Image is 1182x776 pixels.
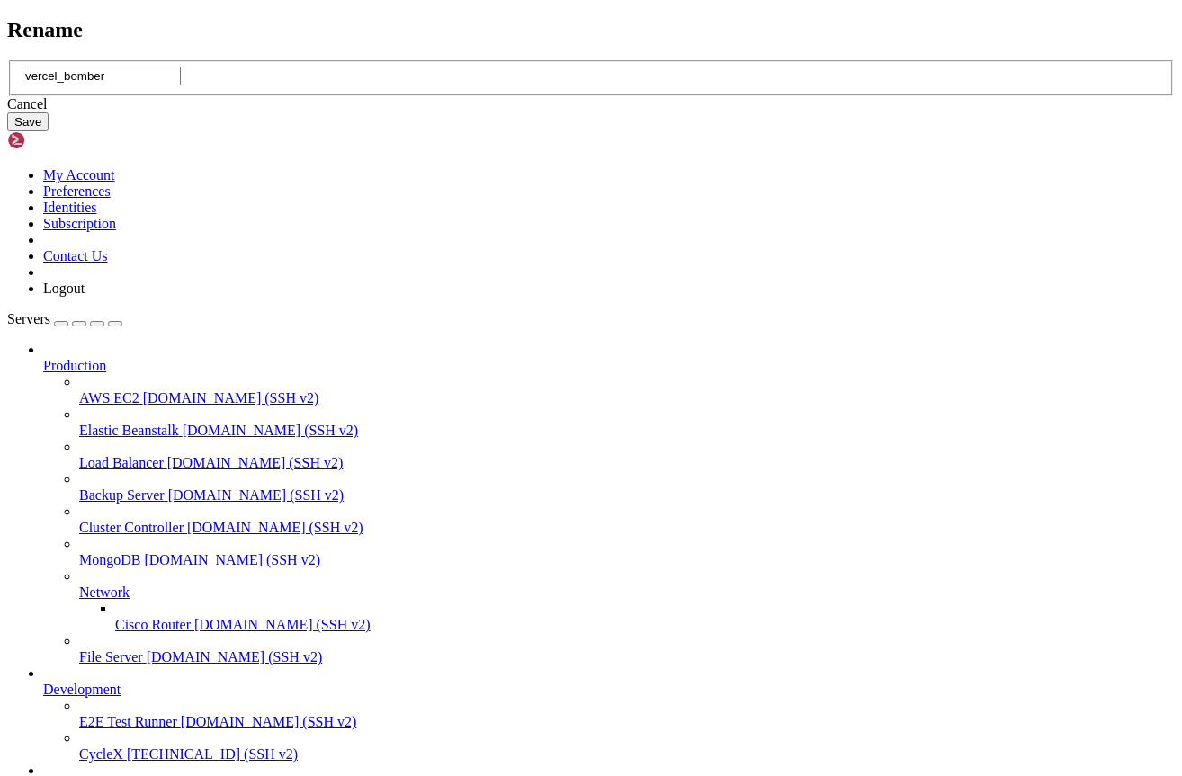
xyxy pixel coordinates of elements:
[79,714,1175,730] a: E2E Test Runner [DOMAIN_NAME] (SSH v2)
[7,315,946,327] x-row: Welcome to
[335,327,341,340] span: │
[79,390,139,406] span: AWS EC2
[7,85,95,97] span: admin@hurracan
[882,212,889,225] span: │
[908,122,914,135] span: │
[95,212,372,225] span: [URL][DOMAIN_NAME][PERSON_NAME][PERSON_NAME]
[167,455,344,470] span: [DOMAIN_NAME] (SSH v2)
[168,487,345,503] span: [DOMAIN_NAME] (SSH v2)
[43,342,1175,665] li: Production
[89,315,209,327] span: [PERSON_NAME] Code!
[335,341,341,353] span: │
[7,263,13,276] span: │
[7,7,946,20] x-row: Welcome to Ubuntu 24.04.3 LTS (GNU/Linux 6.8.0-71-generic x86_64)
[79,520,184,535] span: Cluster Controller
[79,406,1175,439] li: Elastic Beanstalk [DOMAIN_NAME] (SSH v2)
[7,327,13,340] span: │
[7,174,946,186] x-row: [PERSON_NAME] Code may read, write, or execute files contained in this directory. This can pose s...
[79,746,123,762] span: CycleX
[79,584,1175,601] a: Network
[181,714,357,729] span: [DOMAIN_NAME] (SSH v2)
[908,200,914,212] span: │
[32,251,45,263] span: 2.
[187,520,363,535] span: [DOMAIN_NAME] (SSH v2)
[20,122,259,135] span: Do you trust the files in this folder?
[209,315,215,327] span: │
[7,110,13,122] span: │
[7,532,914,545] span: ─────────────────────────────────────────────────────────────────────────────────────────────────...
[79,504,1175,536] li: Cluster Controller [DOMAIN_NAME] (SSH v2)
[7,251,13,263] span: │
[20,238,26,251] span: ❯
[79,487,1175,504] a: Backup Server [DOMAIN_NAME] (SSH v2)
[79,536,1175,568] li: MongoDB [DOMAIN_NAME] (SSH v2)
[7,33,946,46] x-row: * Documentation: [URL][DOMAIN_NAME]
[127,746,298,762] span: [TECHNICAL_ID] (SSH v2)
[7,18,1175,42] h2: Rename
[144,552,320,567] span: [DOMAIN_NAME] (SSH v2)
[79,584,130,600] span: Network
[7,187,13,200] span: │
[7,174,13,186] span: │
[7,85,946,97] x-row: : $ [PERSON_NAME]
[20,546,114,558] span: ? for shortcuts
[79,471,1175,504] li: Backup Server [DOMAIN_NAME] (SSH v2)
[79,487,165,503] span: Backup Server
[7,276,914,289] span: ╰────────────────────────────────────────────────────────────────────────────────────────────────...
[79,439,1175,471] li: Load Balancer [DOMAIN_NAME] (SSH v2)
[95,251,102,263] span: │
[79,390,1175,406] a: AWS EC2 [DOMAIN_NAME] (SSH v2)
[7,341,13,353] span: │
[79,374,1175,406] li: AWS EC2 [DOMAIN_NAME] (SSH v2)
[183,423,359,438] span: [DOMAIN_NAME] (SSH v2)
[7,71,946,84] x-row: Last login: [DATE] from [TECHNICAL_ID]
[79,552,140,567] span: MongoDB
[79,552,1175,568] a: MongoDB [DOMAIN_NAME] (SSH v2)
[20,456,568,468] span: • No longer inform [PERSON_NAME] of the list of allowed tools when permission is denied
[194,617,371,632] span: [DOMAIN_NAME] (SSH v2)
[335,353,341,366] span: │
[115,601,1175,633] li: Cisco Router [DOMAIN_NAME] (SSH v2)
[79,730,1175,763] li: CycleX [TECHNICAL_ID] (SSH v2)
[7,200,13,212] span: │
[901,238,908,251] span: │
[43,281,85,296] a: Logout
[20,468,404,481] span: • Fixed security vulnerability in Bash tool permission checks
[43,665,1175,763] li: Development
[79,520,1175,536] a: Cluster Controller [DOMAIN_NAME] (SSH v2)
[32,238,45,251] span: 1.
[908,225,914,237] span: │
[32,366,133,379] span: cwd: /home/admin
[908,110,914,122] span: │
[7,96,1175,112] div: Cancel
[7,187,946,200] x-row: sources.
[7,353,13,366] span: │
[372,212,379,225] span: )
[143,390,319,406] span: [DOMAIN_NAME] (SSH v2)
[43,216,116,231] a: Subscription
[7,302,341,315] span: ╭───────────────────────────────────────────────────╮
[32,341,322,353] span: /help for help, /status for your current setup
[79,649,1175,665] a: File Server [DOMAIN_NAME] (SSH v2)
[64,187,70,200] span: │
[7,311,122,326] a: Servers
[908,263,914,276] span: │
[7,161,13,174] span: │
[7,315,13,327] span: │
[115,617,1175,633] a: Cisco Router [DOMAIN_NAME] (SSH v2)
[79,423,179,438] span: Elastic Beanstalk
[7,212,13,225] span: │
[20,443,517,456] span: • Fix Bedrock and Vertex environment variables evaluating all strings as truthy
[43,682,121,697] span: Development
[7,311,50,326] span: Servers
[79,649,143,665] span: File Server
[7,97,914,110] span: ╭────────────────────────────────────────────────────────────────────────────────────────────────...
[89,148,95,161] span: │
[43,248,108,263] a: Contact Us
[335,366,341,379] span: │
[45,238,121,251] span: Yes, proceed
[7,251,946,263] x-row: No, exit
[26,290,215,302] span: Enter to confirm · Esc to exit
[79,633,1175,665] li: File Server [DOMAIN_NAME] (SSH v2)
[908,136,914,148] span: │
